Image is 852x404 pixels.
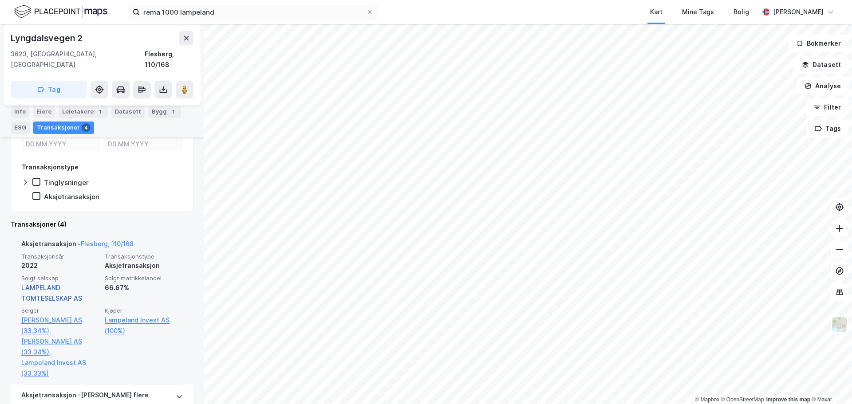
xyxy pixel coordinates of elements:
div: Lyngdalsvegen 2 [11,31,84,45]
a: Flesberg, 110/168 [81,240,134,247]
div: Flesberg, 110/168 [145,49,193,70]
div: Kontrollprogram for chat [808,361,852,404]
span: Selger [21,307,99,314]
a: Lampeland Invest AS (100%) [105,315,183,336]
div: Transaksjonstype [22,162,79,173]
button: Analyse [797,77,848,95]
div: Tinglysninger [44,178,89,187]
div: Mine Tags [682,7,714,17]
div: Aksjetransaksjon - [PERSON_NAME] flere [21,390,149,404]
a: OpenStreetMap [721,396,764,403]
a: Mapbox [695,396,719,403]
a: LAMPELAND TOMTESELSKAP AS [21,284,82,302]
div: Eiere [33,106,55,118]
a: [PERSON_NAME] AS (33.34%), [21,315,99,336]
a: Improve this map [766,396,810,403]
img: Z [831,316,848,333]
div: Transaksjoner (4) [11,219,193,230]
span: Transaksjonsår [21,253,99,260]
input: Søk på adresse, matrikkel, gårdeiere, leietakere eller personer [140,5,366,19]
div: Aksjetransaksjon [44,192,99,201]
input: DD.MM.YYYY [22,137,100,151]
span: Transaksjonstype [105,253,183,260]
div: ESG [11,122,30,134]
div: Transaksjoner [33,122,94,134]
div: 66.67% [105,282,183,293]
div: Bygg [148,106,181,118]
button: Tag [11,81,87,98]
span: Solgt selskap [21,275,99,282]
div: 1 [95,107,104,116]
a: [PERSON_NAME] AS (33.34%), [21,336,99,357]
span: Kjøper [105,307,183,314]
div: Datasett [111,106,145,118]
button: Datasett [794,56,848,74]
button: Bokmerker [789,35,848,52]
div: Leietakere [59,106,108,118]
input: DD.MM.YYYY [104,137,182,151]
div: 1 [169,107,177,116]
div: 2022 [21,260,99,271]
iframe: Chat Widget [808,361,852,404]
img: logo.f888ab2527a4732fd821a326f86c7f29.svg [14,4,107,20]
div: 4 [82,123,91,132]
div: Aksjetransaksjon [105,260,183,271]
div: Info [11,106,29,118]
div: Kart [650,7,663,17]
div: Aksjetransaksjon - [21,239,134,253]
div: 3623, [GEOGRAPHIC_DATA], [GEOGRAPHIC_DATA] [11,49,145,70]
span: Solgt matrikkelandel [105,275,183,282]
button: Tags [807,120,848,137]
button: Filter [806,98,848,116]
a: Lampeland Invest AS (33.33%) [21,357,99,379]
div: [PERSON_NAME] [773,7,824,17]
div: Bolig [734,7,749,17]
